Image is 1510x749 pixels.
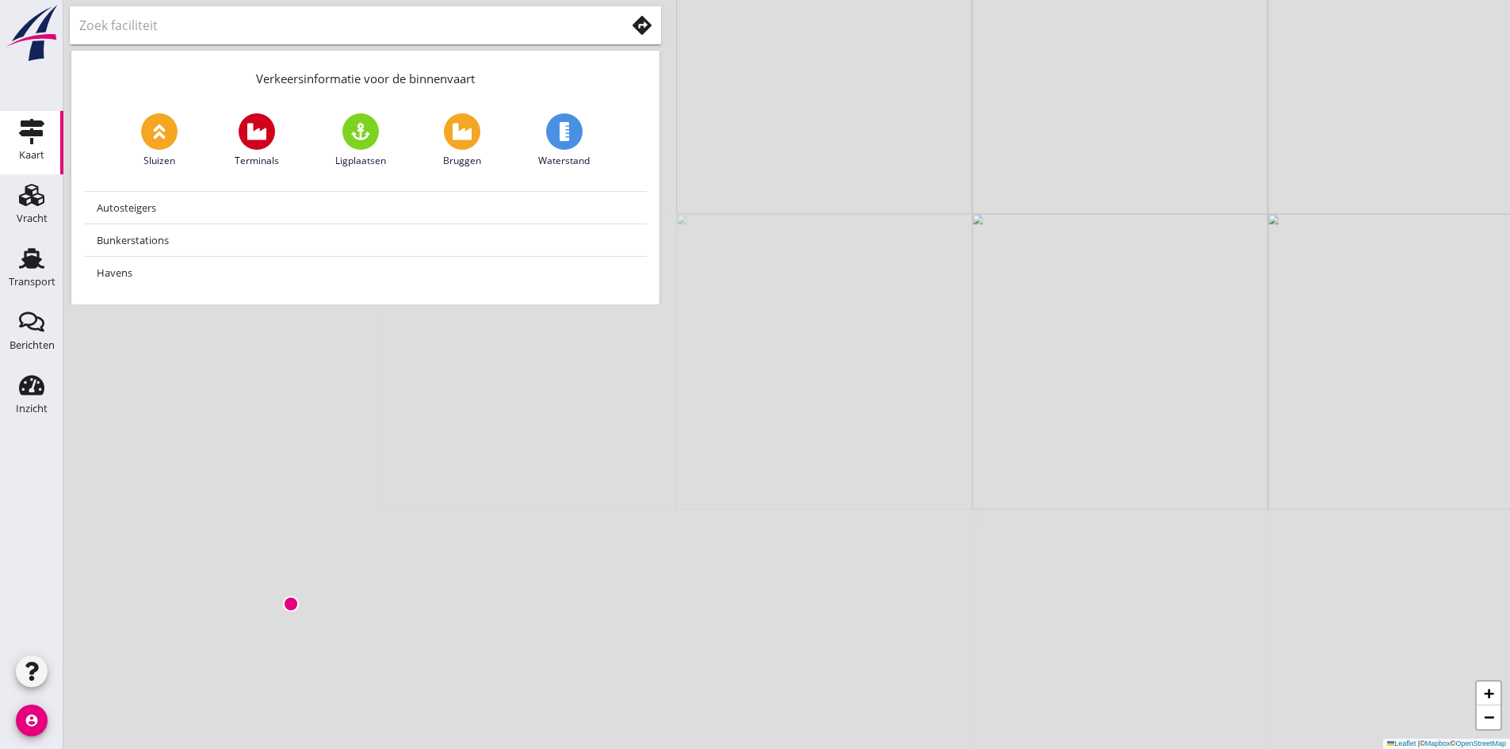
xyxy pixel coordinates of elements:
div: Verkeersinformatie voor de binnenvaart [71,51,659,101]
a: Mapbox [1425,739,1451,747]
div: Havens [97,263,634,282]
span: | [1418,739,1420,747]
i: account_circle [16,705,48,736]
img: Marker [283,596,299,612]
span: Waterstand [538,154,590,168]
div: Berichten [10,340,55,350]
div: Autosteigers [97,198,634,217]
span: Bruggen [443,154,481,168]
div: © © [1383,739,1510,749]
span: Ligplaatsen [335,154,386,168]
a: Sluizen [141,113,178,168]
div: Inzicht [16,403,48,414]
span: − [1484,707,1494,727]
div: Bunkerstations [97,231,634,250]
a: Zoom in [1477,682,1500,705]
div: Kaart [19,150,44,160]
div: Vracht [17,213,48,224]
a: Bruggen [443,113,481,168]
a: Ligplaatsen [335,113,386,168]
span: + [1484,683,1494,703]
a: OpenStreetMap [1455,739,1506,747]
span: Terminals [235,154,279,168]
a: Waterstand [538,113,590,168]
a: Terminals [235,113,279,168]
div: Transport [9,277,55,287]
input: Zoek faciliteit [79,13,603,38]
a: Zoom out [1477,705,1500,729]
a: Leaflet [1387,739,1416,747]
img: logo-small.a267ee39.svg [3,4,60,63]
span: Sluizen [143,154,175,168]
